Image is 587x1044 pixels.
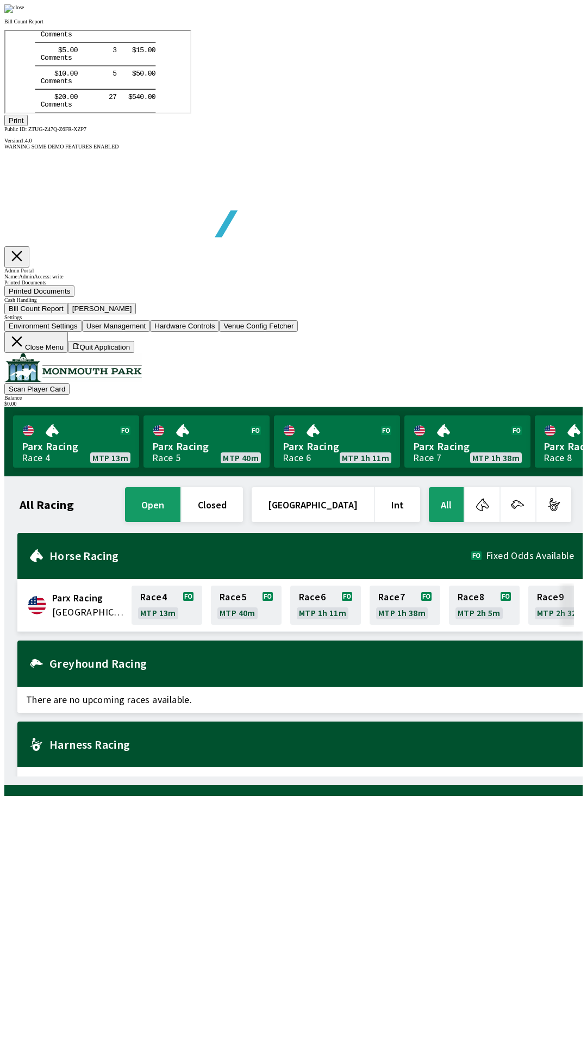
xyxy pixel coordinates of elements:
[182,487,243,522] button: closed
[51,47,55,55] tspan: e
[63,70,67,78] tspan: s
[458,608,501,617] span: MTP 2h 5m
[55,47,59,55] tspan: n
[152,439,261,453] span: Parx Racing
[413,453,441,462] div: Race 7
[4,144,583,150] div: WARNING SOME DEMO FEATURES ENABLED
[51,70,55,78] tspan: e
[123,62,127,70] tspan: $
[52,591,125,605] span: Parx Racing
[370,586,440,625] a: Race7MTP 1h 38m
[35,70,40,78] tspan: C
[17,687,583,713] span: There are no upcoming races available.
[4,320,82,332] button: Environment Settings
[4,383,70,395] button: Scan Player Card
[4,401,583,407] div: $ 0.00
[49,740,574,749] h2: Harness Racing
[537,608,584,617] span: MTP 2h 32m
[4,303,68,314] button: Bill Count Report
[92,453,128,462] span: MTP 13m
[20,500,74,509] h1: All Racing
[146,62,151,70] tspan: 0
[375,487,420,522] button: Int
[283,453,311,462] div: Race 6
[283,439,391,453] span: Parx Racing
[39,70,43,78] tspan: o
[47,47,51,55] tspan: m
[139,39,143,47] tspan: .
[127,62,131,70] tspan: 5
[103,62,108,70] tspan: 2
[17,767,583,793] span: There are no upcoming races available.
[139,62,143,70] tspan: .
[140,608,176,617] span: MTP 13m
[223,453,259,462] span: MTP 40m
[4,126,583,132] div: Public ID:
[43,47,47,55] tspan: m
[49,659,574,668] h2: Greyhound Racing
[143,415,270,468] a: Parx RacingRace 5MTP 40m
[130,39,135,47] tspan: 5
[53,62,57,70] tspan: 2
[82,320,151,332] button: User Management
[135,39,139,47] tspan: 0
[449,586,520,625] a: Race8MTP 2h 5m
[107,62,111,70] tspan: 7
[274,415,400,468] a: Parx RacingRace 6MTP 1h 11m
[404,415,530,468] a: Parx RacingRace 7MTP 1h 38m
[127,39,131,47] tspan: $
[49,39,53,47] tspan: $
[4,279,583,285] div: Printed Documents
[68,62,73,70] tspan: 0
[290,586,361,625] a: Race6MTP 1h 11m
[39,47,43,55] tspan: o
[429,487,464,522] button: All
[68,39,73,47] tspan: 0
[49,62,53,70] tspan: $
[65,62,69,70] tspan: 0
[4,4,24,13] img: close
[342,453,389,462] span: MTP 1h 11m
[4,395,583,401] div: Balance
[130,62,135,70] tspan: 4
[299,608,346,617] span: MTP 1h 11m
[146,39,151,47] tspan: 0
[132,586,202,625] a: Race4MTP 13m
[299,593,326,601] span: Race 6
[220,608,255,617] span: MTP 40m
[150,320,219,332] button: Hardware Controls
[219,320,298,332] button: Venue Config Fetcher
[29,150,341,264] img: global tote logo
[135,62,139,70] tspan: 0
[107,39,111,47] tspan: 5
[61,62,65,70] tspan: .
[152,453,180,462] div: Race 5
[61,39,65,47] tspan: .
[22,439,130,453] span: Parx Racing
[4,332,68,353] button: Close Menu
[59,70,63,78] tspan: t
[211,586,282,625] a: Race5MTP 40m
[55,70,59,78] tspan: n
[544,453,572,462] div: Race 8
[13,415,139,468] a: Parx RacingRace 4MTP 13m
[4,268,583,274] div: Admin Portal
[220,593,246,601] span: Race 5
[4,30,191,114] iframe: ReportvIEWER
[35,47,40,55] tspan: C
[458,593,484,601] span: Race 8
